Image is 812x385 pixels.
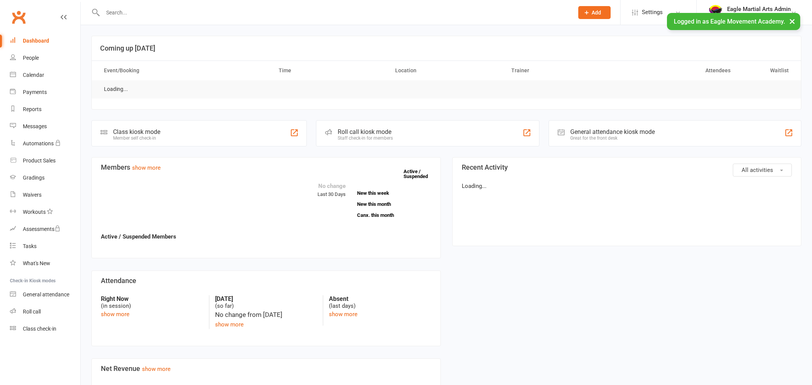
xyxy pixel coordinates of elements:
[10,67,80,84] a: Calendar
[101,365,431,372] h3: Net Revenue
[23,226,61,232] div: Assessments
[272,61,388,80] th: Time
[23,140,54,146] div: Automations
[215,310,317,320] div: No change from [DATE]
[10,320,80,337] a: Class kiosk mode
[642,4,663,21] span: Settings
[317,181,346,199] div: Last 30 Days
[10,49,80,67] a: People
[733,164,792,177] button: All activities
[10,135,80,152] a: Automations
[388,61,505,80] th: Location
[101,277,431,285] h3: Attendance
[101,7,568,18] input: Search...
[23,326,56,332] div: Class check-in
[23,38,49,44] div: Dashboard
[10,118,80,135] a: Messages
[113,128,160,135] div: Class kiosk mode
[10,303,80,320] a: Roll call
[570,135,655,141] div: Great for the front desk
[23,192,41,198] div: Waivers
[10,169,80,186] a: Gradings
[215,321,244,328] a: show more
[23,209,46,215] div: Workouts
[329,295,431,302] strong: Absent
[10,221,80,238] a: Assessments
[10,84,80,101] a: Payments
[101,164,431,171] h3: Members
[23,123,47,129] div: Messages
[357,191,431,196] a: New this week
[10,32,80,49] a: Dashboard
[727,13,791,19] div: Eagle Movement Academy
[97,61,272,80] th: Event/Booking
[10,238,80,255] a: Tasks
[215,295,317,302] strong: [DATE]
[10,204,80,221] a: Workouts
[621,61,737,80] th: Attendees
[23,243,37,249] div: Tasks
[23,260,50,266] div: What's New
[742,167,773,173] span: All activities
[142,366,171,372] a: show more
[708,5,723,20] img: thumb_image1738041739.png
[10,152,80,169] a: Product Sales
[215,295,317,310] div: (so far)
[462,181,792,191] p: Loading...
[10,101,80,118] a: Reports
[592,10,601,16] span: Add
[329,295,431,310] div: (last days)
[578,6,611,19] button: Add
[23,175,45,181] div: Gradings
[101,295,203,310] div: (in session)
[338,128,393,135] div: Roll call kiosk mode
[101,295,203,302] strong: Right Now
[100,45,793,52] h3: Coming up [DATE]
[317,181,346,191] div: No change
[23,72,44,78] div: Calendar
[101,233,176,240] strong: Active / Suspended Members
[10,186,80,204] a: Waivers
[23,55,39,61] div: People
[737,61,796,80] th: Waitlist
[132,164,161,171] a: show more
[23,89,47,95] div: Payments
[329,311,357,318] a: show more
[504,61,621,80] th: Trainer
[570,128,655,135] div: General attendance kiosk mode
[113,135,160,141] div: Member self check-in
[23,309,41,315] div: Roll call
[23,106,41,112] div: Reports
[404,163,437,185] a: Active / Suspended
[10,255,80,272] a: What's New
[10,286,80,303] a: General attendance kiosk mode
[97,80,135,98] td: Loading...
[674,18,785,25] span: Logged in as Eagle Movement Academy.
[338,135,393,141] div: Staff check-in for members
[357,213,431,218] a: Canx. this month
[23,157,56,164] div: Product Sales
[23,291,69,297] div: General attendance
[785,13,799,29] button: ×
[462,164,792,171] h3: Recent Activity
[727,6,791,13] div: Eagle Martial Arts Admin
[9,8,28,27] a: Clubworx
[101,311,129,318] a: show more
[357,202,431,207] a: New this month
